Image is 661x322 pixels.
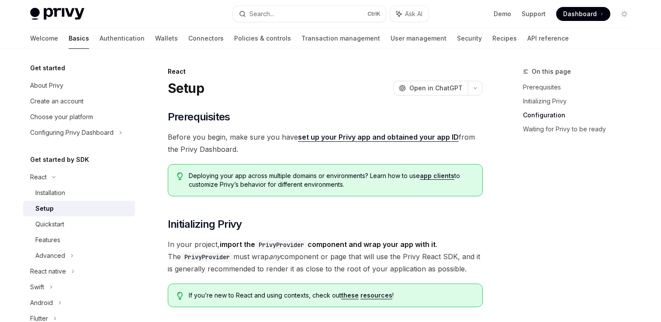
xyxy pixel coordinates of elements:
[30,8,84,20] img: light logo
[23,93,135,109] a: Create an account
[168,80,204,96] h1: Setup
[532,66,571,77] span: On this page
[30,96,83,106] div: Create an account
[523,122,638,136] a: Waiting for Privy to be ready
[177,172,183,180] svg: Tip
[189,291,473,300] span: If you’re new to React and using contexts, check out !
[23,109,135,125] a: Choose your platform
[492,28,517,49] a: Recipes
[30,172,47,182] div: React
[341,291,359,299] a: these
[367,10,381,17] span: Ctrl K
[181,252,233,262] code: PrivyProvider
[298,133,459,142] a: set up your Privy app and obtained your app ID
[249,9,274,19] div: Search...
[30,28,58,49] a: Welcome
[189,171,473,189] span: Deploying your app across multiple domains or environments? Learn how to use to customize Privy’s...
[30,127,114,138] div: Configuring Privy Dashboard
[409,84,463,92] span: Open in ChatGPT
[30,266,66,277] div: React native
[527,28,569,49] a: API reference
[35,203,54,214] div: Setup
[30,298,53,308] div: Android
[23,216,135,232] a: Quickstart
[523,108,638,122] a: Configuration
[23,185,135,201] a: Installation
[168,67,483,76] div: React
[393,81,468,96] button: Open in ChatGPT
[234,28,291,49] a: Policies & controls
[30,112,93,122] div: Choose your platform
[405,10,422,18] span: Ask AI
[523,80,638,94] a: Prerequisites
[155,28,178,49] a: Wallets
[35,219,64,230] div: Quickstart
[168,217,242,231] span: Initializing Privy
[301,28,380,49] a: Transaction management
[494,10,511,18] a: Demo
[35,235,60,245] div: Features
[168,238,483,275] span: In your project, . The must wrap component or page that will use the Privy React SDK, and it is g...
[23,232,135,248] a: Features
[30,63,65,73] h5: Get started
[391,28,446,49] a: User management
[23,78,135,93] a: About Privy
[233,6,386,22] button: Search...CtrlK
[177,292,183,300] svg: Tip
[30,282,44,292] div: Swift
[168,131,483,155] span: Before you begin, make sure you have from the Privy Dashboard.
[168,110,230,124] span: Prerequisites
[255,240,308,250] code: PrivyProvider
[23,201,135,216] a: Setup
[220,240,436,249] strong: import the component and wrap your app with it
[457,28,482,49] a: Security
[35,250,65,261] div: Advanced
[188,28,224,49] a: Connectors
[556,7,610,21] a: Dashboard
[35,188,65,198] div: Installation
[617,7,631,21] button: Toggle dark mode
[522,10,546,18] a: Support
[360,291,392,299] a: resources
[523,94,638,108] a: Initializing Privy
[30,154,89,165] h5: Get started by SDK
[100,28,145,49] a: Authentication
[390,6,429,22] button: Ask AI
[420,172,454,180] a: app clients
[269,252,280,261] em: any
[69,28,89,49] a: Basics
[30,80,63,91] div: About Privy
[563,10,597,18] span: Dashboard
